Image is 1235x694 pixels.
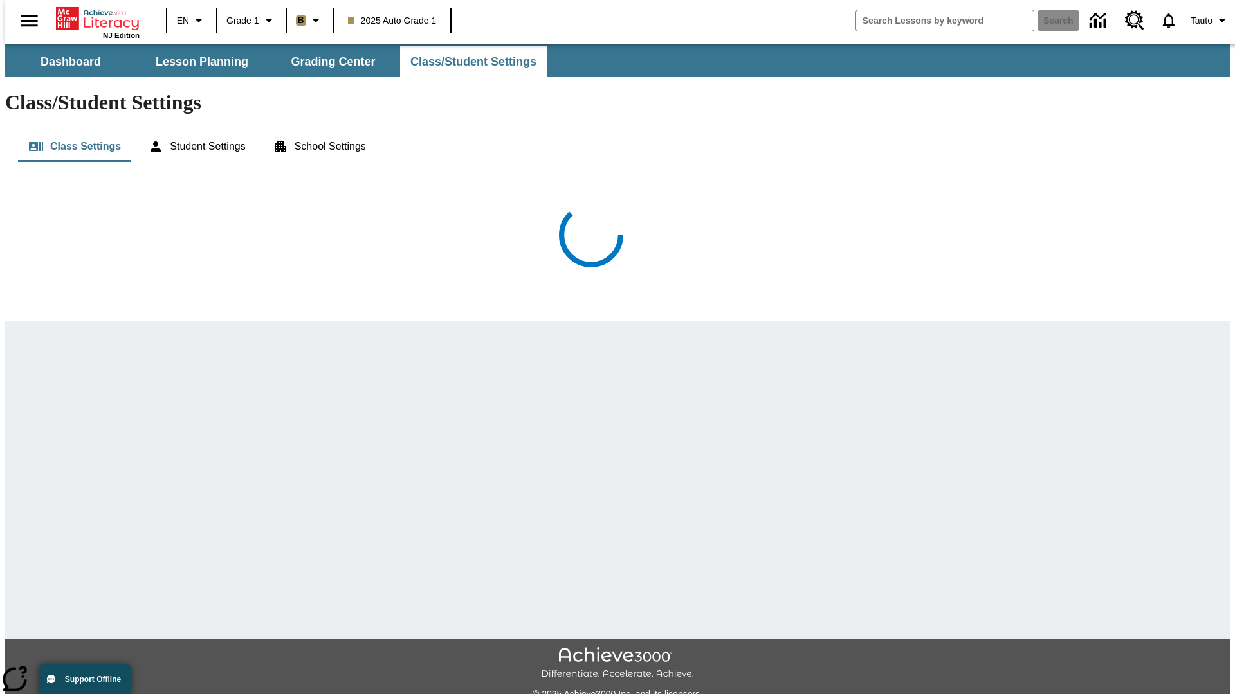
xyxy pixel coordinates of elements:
img: Achieve3000 Differentiate Accelerate Achieve [541,647,694,680]
div: SubNavbar [5,46,548,77]
span: Lesson Planning [156,55,248,69]
span: Support Offline [65,675,121,684]
button: Dashboard [6,46,135,77]
span: B [298,12,304,28]
button: Student Settings [138,131,255,162]
span: Class/Student Settings [410,55,536,69]
h1: Class/Student Settings [5,91,1230,114]
span: Grade 1 [226,14,259,28]
span: NJ Edition [103,31,140,39]
a: Notifications [1152,4,1185,37]
button: Class Settings [18,131,131,162]
span: 2025 Auto Grade 1 [348,14,437,28]
button: Grade: Grade 1, Select a grade [221,9,282,32]
div: Home [56,4,140,39]
button: Boost Class color is light brown. Change class color [291,9,329,32]
a: Resource Center, Will open in new tab [1117,3,1152,38]
input: search field [856,10,1034,31]
a: Data Center [1082,3,1117,39]
a: Home [56,6,140,31]
span: EN [177,14,189,28]
button: Open side menu [10,2,48,40]
div: Class/Student Settings [18,131,1217,162]
span: Grading Center [291,55,375,69]
span: Tauto [1191,14,1212,28]
button: Class/Student Settings [400,46,547,77]
button: Support Offline [39,664,131,694]
button: Profile/Settings [1185,9,1235,32]
div: SubNavbar [5,44,1230,77]
button: School Settings [262,131,376,162]
button: Lesson Planning [138,46,266,77]
button: Grading Center [269,46,398,77]
span: Dashboard [41,55,101,69]
button: Language: EN, Select a language [171,9,212,32]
